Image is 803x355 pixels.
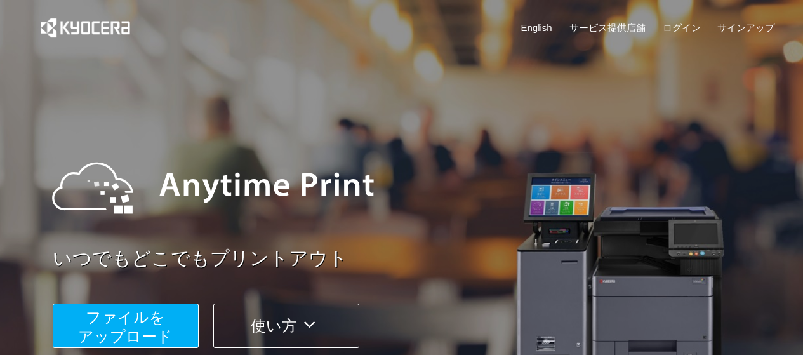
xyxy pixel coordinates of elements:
a: English [521,21,552,34]
span: ファイルを ​​アップロード [78,309,173,345]
a: ログイン [663,21,701,34]
a: サインアップ [717,21,774,34]
button: 使い方 [213,304,359,348]
a: いつでもどこでもプリントアウト [53,245,783,272]
button: ファイルを​​アップロード [53,304,199,348]
a: サービス提供店舗 [569,21,646,34]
